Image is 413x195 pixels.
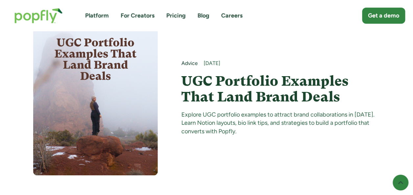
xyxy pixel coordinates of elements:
a: Platform [85,11,109,20]
div: Get a demo [368,11,399,20]
div: [DATE] [204,60,380,67]
a: For Creators [121,11,154,20]
a: Pricing [166,11,186,20]
a: Get a demo [362,8,405,24]
a: Advice [181,60,198,67]
a: Blog [197,11,209,20]
a: UGC Portfolio Examples That Land Brand Deals [181,73,380,105]
a: home [8,1,69,30]
div: Explore UGC portfolio examples to attract brand collaborations in [DATE]. Learn Notion layouts, b... [181,111,380,136]
a: Careers [221,11,242,20]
